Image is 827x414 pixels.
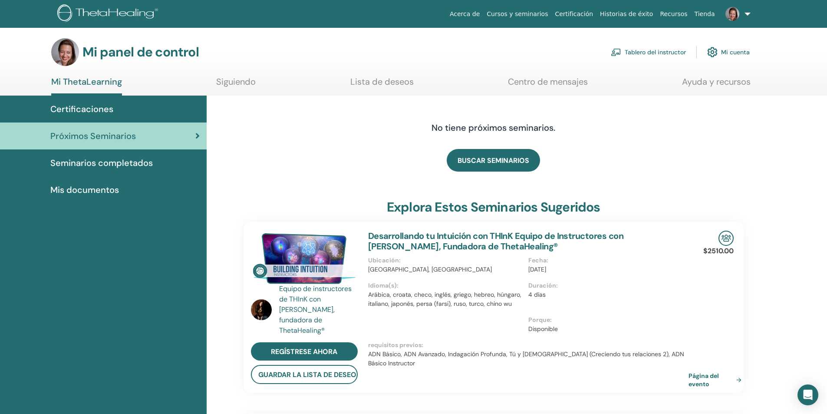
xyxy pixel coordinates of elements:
a: Ayuda y recursos [682,76,751,93]
a: Página del evento [689,371,745,388]
font: Explora estos seminarios sugeridos [387,199,600,215]
a: Desarrollando tu Intuición con THInK Equipo de Instructores con [PERSON_NAME], Fundadora de Theta... [368,230,623,252]
a: Recursos [656,6,691,22]
img: Seminario presencial [718,231,734,246]
font: Próximos Seminarios [50,130,136,142]
font: : [550,316,552,324]
font: Página del evento [689,372,719,388]
img: logo.png [57,4,161,24]
font: Mis documentos [50,184,119,195]
a: Regístrese ahora [251,342,358,361]
img: chalkboard-teacher.svg [611,48,621,56]
a: Acerca de [446,6,483,22]
img: default.jpg [725,7,739,21]
font: Tienda [695,10,715,17]
font: Fecha [528,256,547,264]
font: Mi ThetaLearning [51,76,122,87]
font: [DATE] [528,265,546,273]
font: Ubicación [368,256,399,264]
font: Acerca de [450,10,480,17]
font: : [556,282,558,289]
font: : [422,341,423,349]
font: Arábica, croata, checo, inglés, griego, hebreo, húngaro, italiano, japonés, persa (farsi), ruso, ... [368,291,521,308]
font: $2510.00 [703,246,734,255]
a: Centro de mensajes [508,76,588,93]
font: Guardar la lista de deseos [258,371,361,380]
a: Certificación [551,6,596,22]
font: Historias de éxito [600,10,653,17]
a: Lista de deseos [350,76,414,93]
font: No tiene próximos seminarios. [432,122,555,133]
font: Mi cuenta [721,49,750,56]
font: Mi panel de control [82,43,199,60]
font: : [547,256,548,264]
div: Abrir Intercom Messenger [797,384,818,405]
font: Ayuda y recursos [682,76,751,87]
a: Tienda [691,6,718,22]
font: Regístrese ahora [271,347,337,356]
font: 4 días [528,291,546,298]
a: Equipo de instructores de THInK con [PERSON_NAME], fundadora de ThetaHealing® [279,284,359,336]
a: Tablero del instructor [611,43,686,62]
font: Equipo de instructores de THInK con [PERSON_NAME], [279,284,352,314]
font: Lista de deseos [350,76,414,87]
a: Cursos y seminarios [483,6,551,22]
font: Centro de mensajes [508,76,588,87]
font: [GEOGRAPHIC_DATA], [GEOGRAPHIC_DATA] [368,265,492,273]
img: Desarrollando tu intuición [251,231,358,286]
font: Seminarios completados [50,157,153,169]
font: Disponible [528,325,558,333]
a: BUSCAR SEMINARIOS [447,149,540,172]
font: Certificación [555,10,593,17]
img: default.jpg [251,299,272,320]
font: BUSCAR SEMINARIOS [458,156,529,165]
font: Cursos y seminarios [487,10,548,17]
font: Recursos [660,10,687,17]
font: Duración [528,282,556,289]
font: Tablero del instructor [625,49,686,56]
font: : [399,256,401,264]
font: fundadora de ThetaHealing® [279,315,325,335]
button: Guardar la lista de deseos [251,365,358,384]
a: Mi cuenta [707,43,750,62]
font: Porque [528,316,550,324]
font: requisitos previos [368,341,422,349]
img: default.jpg [51,38,79,66]
font: : [397,282,399,289]
a: Mi ThetaLearning [51,76,122,96]
a: Historias de éxito [596,6,656,22]
img: cog.svg [707,45,718,60]
font: Siguiendo [216,76,256,87]
font: Idioma(s) [368,282,397,289]
font: ADN Básico, ADN Avanzado, Indagación Profunda, Tú y [DEMOGRAPHIC_DATA] (Creciendo tus relaciones ... [368,350,684,367]
a: Siguiendo [216,76,256,93]
font: Certificaciones [50,103,113,115]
